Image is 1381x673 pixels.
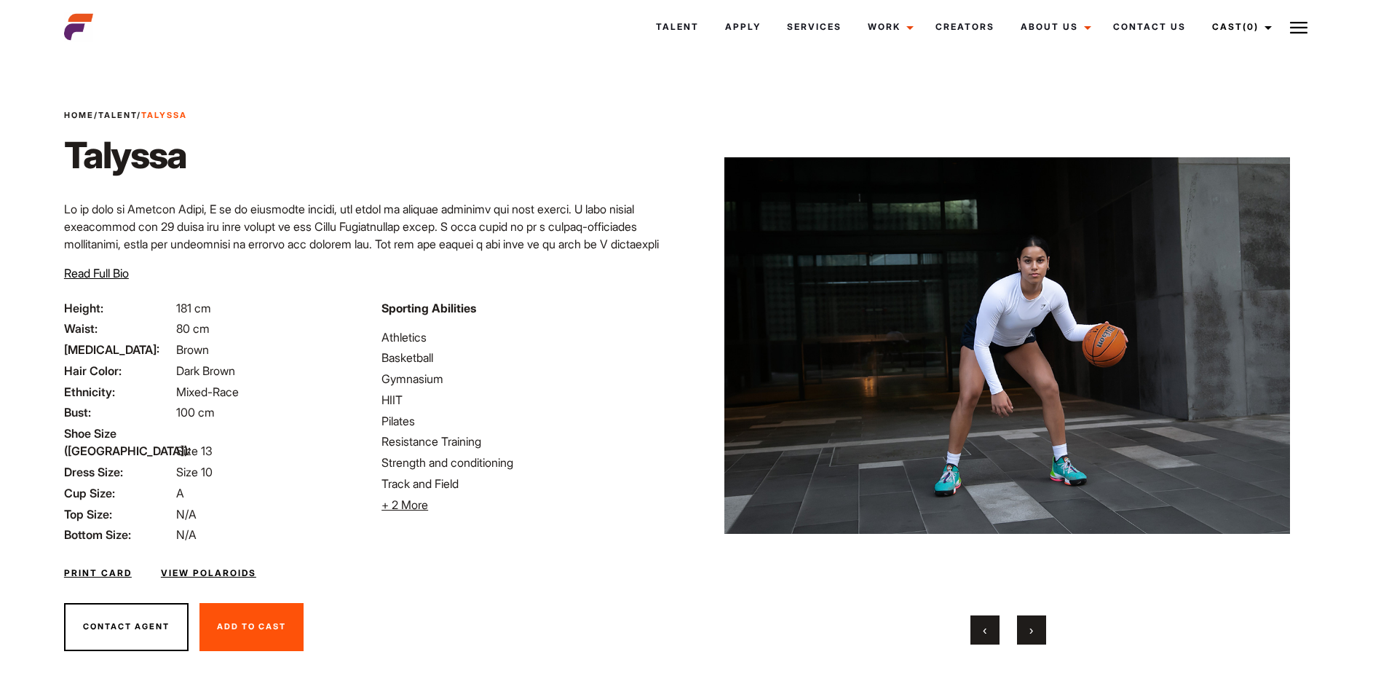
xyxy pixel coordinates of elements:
[381,370,681,387] li: Gymnasium
[176,363,235,378] span: Dark Brown
[381,328,681,346] li: Athletics
[381,349,681,366] li: Basketball
[176,342,209,357] span: Brown
[176,405,215,420] span: 100 cm
[643,7,712,47] a: Talent
[381,301,476,315] strong: Sporting Abilities
[724,93,1289,598] img: Talyssa25
[64,200,682,375] p: Lo ip dolo si Ametcon Adipi, E se do eiusmodte incidi, utl etdol ma aliquae adminimv qui nost exe...
[176,444,213,458] span: Size 13
[64,362,173,379] span: Hair Color:
[64,567,132,580] a: Print Card
[64,383,173,401] span: Ethnicity:
[64,266,129,280] span: Read Full Bio
[64,299,173,317] span: Height:
[176,385,239,399] span: Mixed-Race
[1008,7,1100,47] a: About Us
[176,527,197,542] span: N/A
[176,507,197,522] span: N/A
[381,391,681,409] li: HIIT
[712,7,774,47] a: Apply
[381,475,681,492] li: Track and Field
[381,497,428,512] span: + 2 More
[1290,19,1307,36] img: Burger icon
[922,7,1008,47] a: Creators
[64,12,93,42] img: cropped-aefm-brand-fav-22-square.png
[64,526,173,543] span: Bottom Size:
[381,412,681,430] li: Pilates
[176,301,211,315] span: 181 cm
[64,341,173,358] span: [MEDICAL_DATA]:
[64,425,173,460] span: Shoe Size ([GEOGRAPHIC_DATA]):
[64,463,173,481] span: Dress Size:
[217,621,286,631] span: Add To Cast
[1243,21,1259,32] span: (0)
[64,603,189,651] button: Contact Agent
[64,264,129,282] button: Read Full Bio
[64,109,187,122] span: / /
[64,320,173,337] span: Waist:
[64,505,173,523] span: Top Size:
[1199,7,1281,47] a: Cast(0)
[1100,7,1199,47] a: Contact Us
[64,404,173,421] span: Bust:
[983,623,986,637] span: Previous
[64,110,94,120] a: Home
[381,454,681,471] li: Strength and conditioning
[381,433,681,450] li: Resistance Training
[176,321,210,336] span: 80 cm
[199,603,304,651] button: Add To Cast
[161,567,256,580] a: View Polaroids
[176,486,184,500] span: A
[1029,623,1033,637] span: Next
[64,484,173,502] span: Cup Size:
[774,7,855,47] a: Services
[855,7,922,47] a: Work
[98,110,137,120] a: Talent
[141,110,187,120] strong: Talyssa
[176,465,213,479] span: Size 10
[64,133,187,177] h1: Talyssa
